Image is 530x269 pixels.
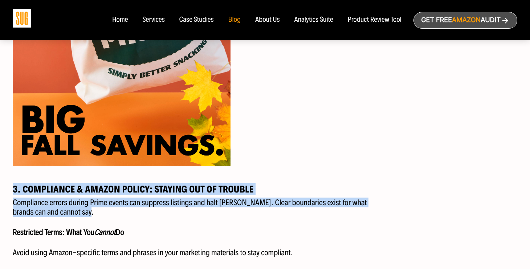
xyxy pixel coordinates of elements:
p: Avoid using Amazon-specific terms and phrases in your marketing materials to stay compliant. [13,248,388,257]
strong: Restricted Terms: What You Do [13,227,124,237]
p: Compliance errors during Prime events can suppress listings and halt [PERSON_NAME]. Clear boundar... [13,198,388,217]
a: Analytics Suite [294,16,333,24]
a: Home [112,16,128,24]
a: Blog [228,16,241,24]
span: Amazon [452,16,481,24]
em: Cannot [94,227,116,237]
a: Services [142,16,164,24]
a: Product Review Tool [348,16,401,24]
a: Case Studies [179,16,214,24]
a: About Us [255,16,280,24]
strong: 3. Compliance & Amazon Policy: Staying Out of Trouble [13,183,254,195]
img: Sug [13,9,31,28]
a: Get freeAmazonAudit [413,12,517,29]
